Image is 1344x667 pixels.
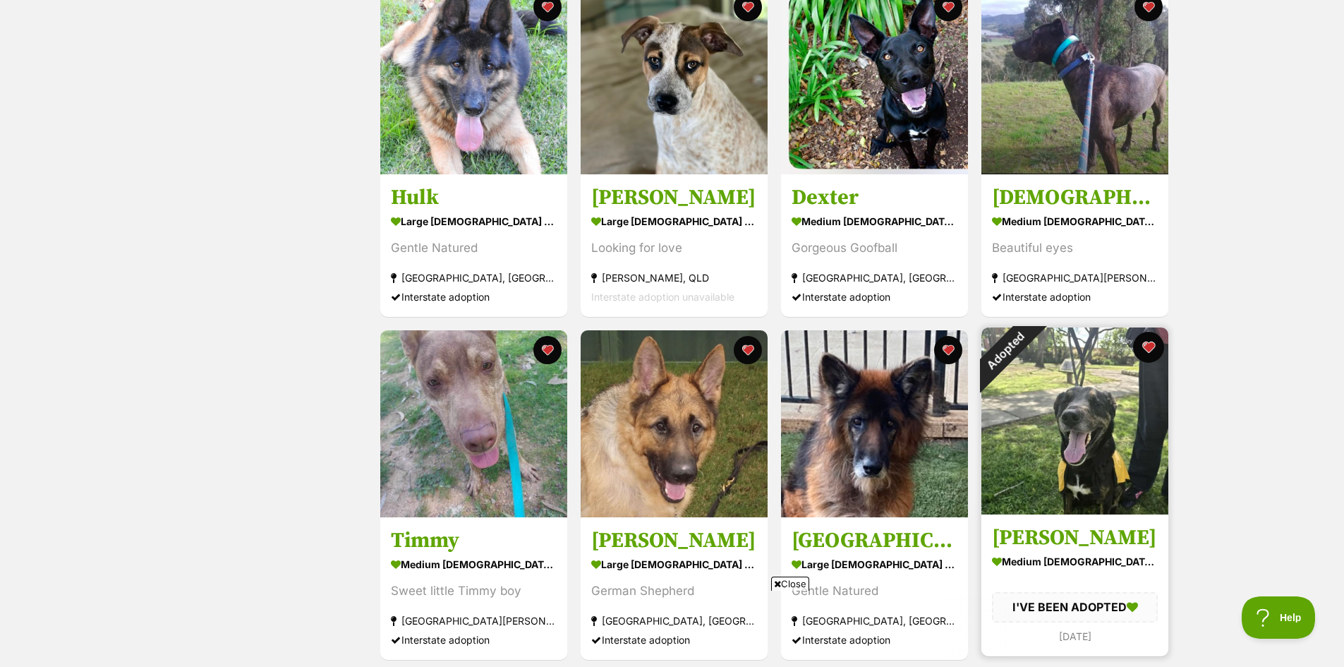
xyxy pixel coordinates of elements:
[781,330,968,517] img: Memphis
[981,503,1168,517] a: Adopted
[391,184,557,211] h3: Hulk
[981,174,1168,317] a: [DEMOGRAPHIC_DATA] medium [DEMOGRAPHIC_DATA] Dog Beautiful eyes [GEOGRAPHIC_DATA][PERSON_NAME][GE...
[771,577,809,591] span: Close
[591,291,734,303] span: Interstate adoption unavailable
[581,174,768,317] a: [PERSON_NAME] large [DEMOGRAPHIC_DATA] Dog Looking for love [PERSON_NAME], QLD Interstate adoptio...
[591,268,757,287] div: [PERSON_NAME], QLD
[1133,332,1164,363] button: favourite
[380,174,567,317] a: Hulk large [DEMOGRAPHIC_DATA] Dog Gentle Natured [GEOGRAPHIC_DATA], [GEOGRAPHIC_DATA] Interstate ...
[792,582,957,601] div: Gentle Natured
[934,336,962,364] button: favourite
[792,211,957,232] div: medium [DEMOGRAPHIC_DATA] Dog
[591,239,757,258] div: Looking for love
[992,593,1158,623] div: I'VE BEEN ADOPTED
[992,184,1158,211] h3: [DEMOGRAPHIC_DATA]
[792,239,957,258] div: Gorgeous Goofball
[992,211,1158,232] div: medium [DEMOGRAPHIC_DATA] Dog
[962,309,1046,393] div: Adopted
[391,239,557,258] div: Gentle Natured
[992,627,1158,646] div: [DATE]
[391,582,557,601] div: Sweet little Timmy boy
[992,268,1158,287] div: [GEOGRAPHIC_DATA][PERSON_NAME][GEOGRAPHIC_DATA]
[981,515,1168,656] a: [PERSON_NAME] medium [DEMOGRAPHIC_DATA] Dog I'VE BEEN ADOPTED [DATE] favourite
[792,268,957,287] div: [GEOGRAPHIC_DATA], [GEOGRAPHIC_DATA]
[591,528,757,555] h3: [PERSON_NAME]
[792,287,957,306] div: Interstate adoption
[391,211,557,232] div: large [DEMOGRAPHIC_DATA] Dog
[391,268,557,287] div: [GEOGRAPHIC_DATA], [GEOGRAPHIC_DATA]
[1242,596,1316,639] iframe: Help Scout Beacon - Open
[581,330,768,517] img: Jerry-Lee
[591,555,757,575] div: large [DEMOGRAPHIC_DATA] Dog
[380,330,567,517] img: Timmy
[992,552,1158,572] div: medium [DEMOGRAPHIC_DATA] Dog
[591,211,757,232] div: large [DEMOGRAPHIC_DATA] Dog
[734,336,762,364] button: favourite
[792,528,957,555] h3: [GEOGRAPHIC_DATA]
[792,555,957,575] div: large [DEMOGRAPHIC_DATA] Dog
[981,328,1168,515] img: Reily
[781,174,968,317] a: Dexter medium [DEMOGRAPHIC_DATA] Dog Gorgeous Goofball [GEOGRAPHIC_DATA], [GEOGRAPHIC_DATA] Inter...
[533,336,562,364] button: favourite
[591,184,757,211] h3: [PERSON_NAME]
[992,525,1158,552] h3: [PERSON_NAME]
[330,596,1015,660] iframe: Advertisement
[992,239,1158,258] div: Beautiful eyes
[391,555,557,575] div: medium [DEMOGRAPHIC_DATA] Dog
[391,528,557,555] h3: Timmy
[591,582,757,601] div: German Shepherd
[391,287,557,306] div: Interstate adoption
[792,184,957,211] h3: Dexter
[992,287,1158,306] div: Interstate adoption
